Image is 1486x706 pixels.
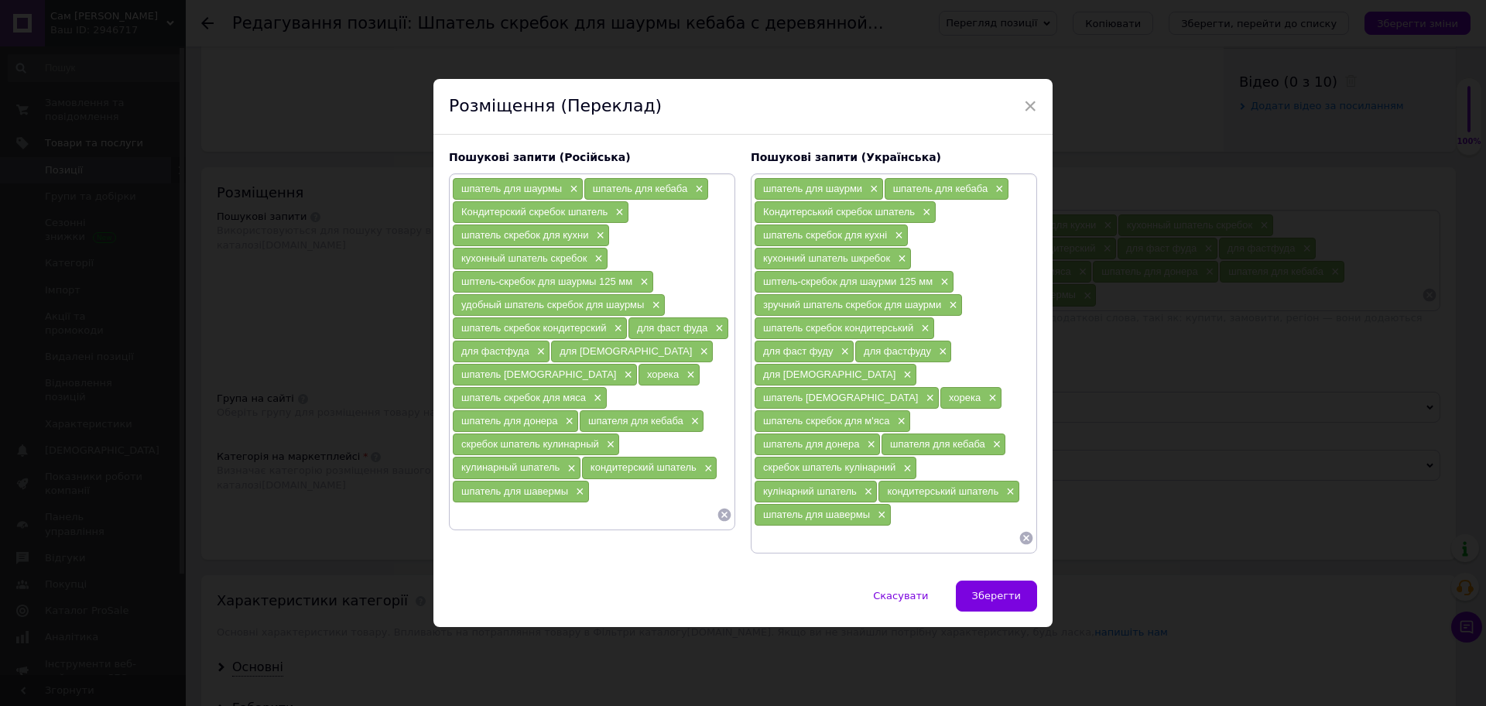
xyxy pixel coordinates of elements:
span: Скребок для шаурмы / кебаба изготавливается из высококачественной нержавеющей стали с сатиновой п... [114,53,876,68]
span: шпатель для донера [461,415,558,427]
span: × [687,415,700,428]
span: × [593,229,605,242]
span: × [866,183,878,196]
span: × [620,368,632,382]
span: шпатель скребок для кухни [461,229,589,241]
span: × [591,252,603,266]
span: × [899,462,912,475]
span: Размеры рабочей части: 100 х 118 мм. [369,190,621,205]
span: × [936,276,949,289]
span: удобный шпатель скребок для шаурмы [461,299,644,310]
span: Пошукові запити (Російська) [449,151,631,163]
span: × [691,183,704,196]
span: скребок шпатель кулінарний [763,461,895,473]
span: шпатель для шаурми [763,183,862,194]
span: для фастфуда [461,345,529,357]
span: Скасувати [873,590,928,601]
span: шпателя для кебаба [588,415,683,427]
span: × [989,438,1002,451]
span: × [861,485,873,499]
span: шпатель скребок для кухні [763,229,887,241]
span: × [893,415,906,428]
span: шпатель [DEMOGRAPHIC_DATA] [763,392,918,403]
span: кухонний шпатель шкребок [763,252,890,264]
span: Пошукові запити (Українська) [751,151,941,163]
span: × [603,438,615,451]
span: шпатель скребок для м'яса [763,415,889,427]
span: × [891,229,903,242]
span: шпатель для шавермы [763,509,870,520]
span: Удобная ручка сделана из дерева, крепиться заклепками, есть ушко для подвешивания. [207,106,782,122]
span: × [611,322,623,335]
span: × [1023,93,1037,119]
span: хорека [647,368,679,380]
span: шпатель для шавермы [461,485,568,497]
span: для [DEMOGRAPHIC_DATA] [560,345,692,357]
span: шпатель скребок кондитерский [461,322,607,334]
span: × [611,206,624,219]
span: × [874,509,886,522]
span: кондитерський шпатель [887,485,998,497]
span: × [566,183,578,196]
span: для фаст фуду [763,345,834,357]
span: шптель-скребок для шаурмы 125 мм [461,276,632,287]
span: × [590,392,602,405]
span: × [562,415,574,428]
span: × [917,322,930,335]
span: × [991,183,1004,196]
span: скребок шпатель кулинарный [461,438,599,450]
span: шпатель для кебаба [593,183,687,194]
span: шпатель скребок для мяса [461,392,586,403]
span: кулінарний шпатель [763,485,857,497]
span: × [563,462,576,475]
span: × [984,392,997,405]
span: шпатель для кебаба [893,183,988,194]
span: × [894,252,906,266]
span: шпатель для шаурмы [461,183,562,194]
span: для [DEMOGRAPHIC_DATA] [763,368,895,380]
span: шпатель [DEMOGRAPHIC_DATA] [461,368,616,380]
span: × [533,345,546,358]
span: × [696,345,708,358]
span: шпатель скребок кондитерський [763,322,913,334]
span: для фаст фуда [637,322,707,334]
span: для фастфуду [864,345,931,357]
span: Кондитерський скребок шпатель [763,206,915,218]
span: шптель-скребок для шаурми 125 мм [763,276,933,287]
span: × [700,462,713,475]
span: шпателя для кебаба [890,438,985,450]
span: хорека [949,392,981,403]
span: × [648,299,660,312]
span: × [711,322,724,335]
span: Толщина рабочей части: 1.5 мм [392,162,597,177]
span: × [1002,485,1015,499]
span: × [864,438,876,451]
span: Зберегти [972,590,1021,601]
span: × [919,206,931,219]
button: Зберегти [956,581,1037,612]
span: × [922,392,934,405]
span: × [899,368,912,382]
span: зручний шпатель скребок для шаурми [763,299,941,310]
span: шпатель для донера [763,438,860,450]
span: × [572,485,584,499]
span: кондитерский шпатель [591,461,697,473]
span: кулинарный шпатель [461,461,560,473]
span: × [636,276,649,289]
span: × [837,345,850,358]
div: Розміщення (Переклад) [433,79,1053,135]
span: Кондитерский скребок шпатель [461,206,608,218]
span: × [935,345,947,358]
button: Скасувати [857,581,944,612]
span: Рабочая часть имеет ровную кромку с односторонней заточкой. [288,134,702,149]
span: × [683,368,695,382]
span: кухонный шпатель скребок [461,252,587,264]
span: × [945,299,957,312]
